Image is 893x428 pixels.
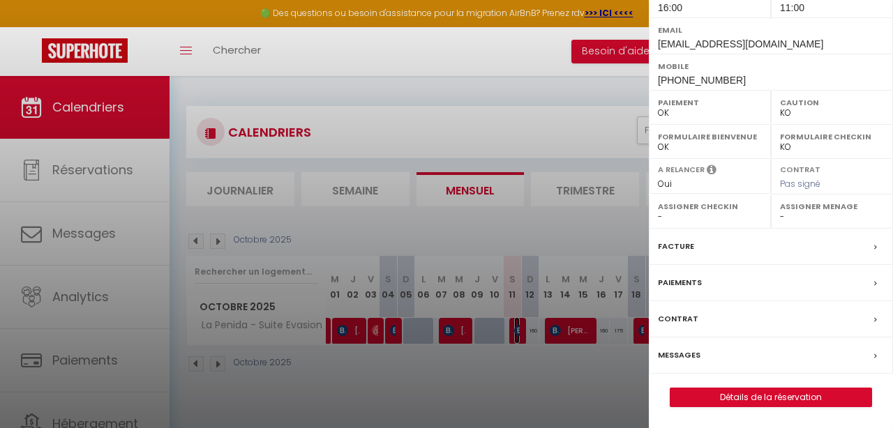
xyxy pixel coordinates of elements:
[780,130,884,144] label: Formulaire Checkin
[658,164,705,176] label: A relancer
[658,275,702,290] label: Paiements
[658,2,682,13] span: 16:00
[780,164,820,173] label: Contrat
[780,2,804,13] span: 11:00
[780,199,884,213] label: Assigner Menage
[658,130,762,144] label: Formulaire Bienvenue
[670,388,872,407] button: Détails de la réservation
[707,164,716,179] i: Sélectionner OUI si vous souhaiter envoyer les séquences de messages post-checkout
[658,75,746,86] span: [PHONE_NUMBER]
[658,199,762,213] label: Assigner Checkin
[670,388,871,406] a: Détails de la réservation
[658,23,884,37] label: Email
[658,95,762,109] label: Paiement
[658,348,700,362] label: Messages
[658,38,823,49] span: [EMAIL_ADDRESS][DOMAIN_NAME]
[658,312,698,326] label: Contrat
[780,178,820,190] span: Pas signé
[658,59,884,73] label: Mobile
[658,239,694,254] label: Facture
[780,95,884,109] label: Caution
